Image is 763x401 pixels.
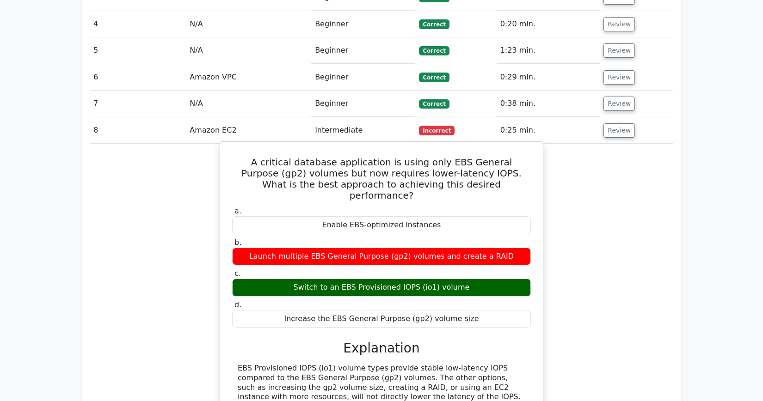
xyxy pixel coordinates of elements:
[419,99,449,109] span: Correct
[234,238,241,247] span: b.
[419,46,449,55] span: Correct
[232,248,531,266] div: Launch multiple EBS General Purpose (gp2) volumes and create a RAID
[232,216,531,234] div: Enable EBS-optimized instances
[311,11,415,37] td: Beginner
[311,117,415,144] td: Intermediate
[90,11,186,37] td: 4
[311,37,415,64] td: Beginner
[90,37,186,64] td: 5
[419,73,449,82] span: Correct
[238,340,525,356] h3: Explanation
[186,64,311,91] td: Amazon VPC
[186,11,311,37] td: N/A
[603,97,635,111] button: Review
[232,310,531,328] div: Increase the EBS General Purpose (gp2) volume size
[497,91,600,117] td: 0:38 min.
[419,19,449,29] span: Correct
[497,37,600,64] td: 1:23 min.
[234,269,241,278] span: c.
[186,91,311,117] td: N/A
[603,70,635,85] button: Review
[497,117,600,144] td: 0:25 min.
[603,123,635,138] button: Review
[186,37,311,64] td: N/A
[311,91,415,117] td: Beginner
[234,207,241,215] span: a.
[90,117,186,144] td: 8
[603,17,635,31] button: Review
[90,64,186,91] td: 6
[232,279,531,297] div: Switch to an EBS Provisioned IOPS (io1) volume
[497,11,600,37] td: 0:20 min.
[603,43,635,58] button: Review
[311,64,415,91] td: Beginner
[90,91,186,117] td: 7
[234,300,241,309] span: d.
[419,126,455,135] span: Incorrect
[231,157,532,201] h5: A critical database application is using only EBS General Purpose (gp2) volumes but now requires ...
[497,64,600,91] td: 0:29 min.
[186,117,311,144] td: Amazon EC2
